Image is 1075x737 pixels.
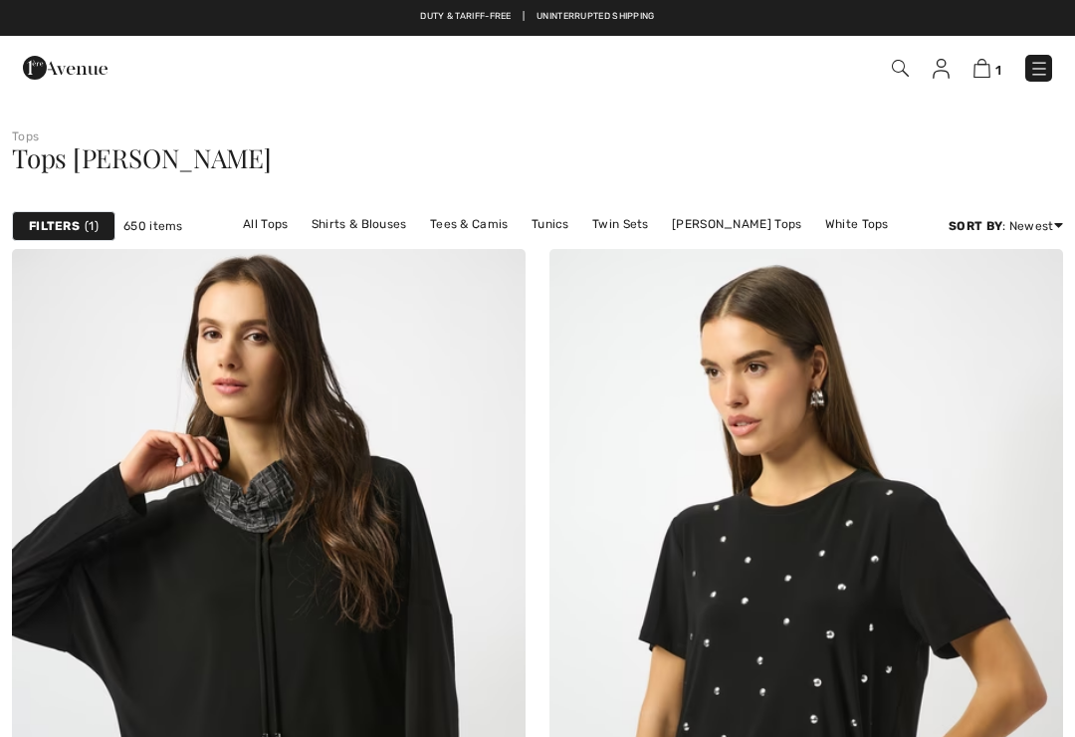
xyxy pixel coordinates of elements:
span: 1 [995,63,1001,78]
img: Shopping Bag [973,59,990,78]
a: Black Tops [448,237,531,263]
span: Tops [PERSON_NAME] [12,140,272,175]
img: Search [892,60,909,77]
strong: Sort By [949,219,1002,233]
a: 1 [973,56,1001,80]
span: 1 [85,217,99,235]
span: 650 items [123,217,183,235]
img: 1ère Avenue [23,48,107,88]
a: [PERSON_NAME] Tops [534,237,683,263]
img: My Info [933,59,950,79]
a: Shirts & Blouses [302,211,417,237]
img: Menu [1029,59,1049,79]
a: All Tops [233,211,298,237]
div: : Newest [949,217,1063,235]
a: Twin Sets [582,211,659,237]
a: White Tops [815,211,899,237]
strong: Filters [29,217,80,235]
a: Tees & Camis [420,211,519,237]
a: Tops [12,129,39,143]
a: [PERSON_NAME] Tops [662,211,811,237]
a: Tunics [522,211,579,237]
a: 1ère Avenue [23,57,107,76]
